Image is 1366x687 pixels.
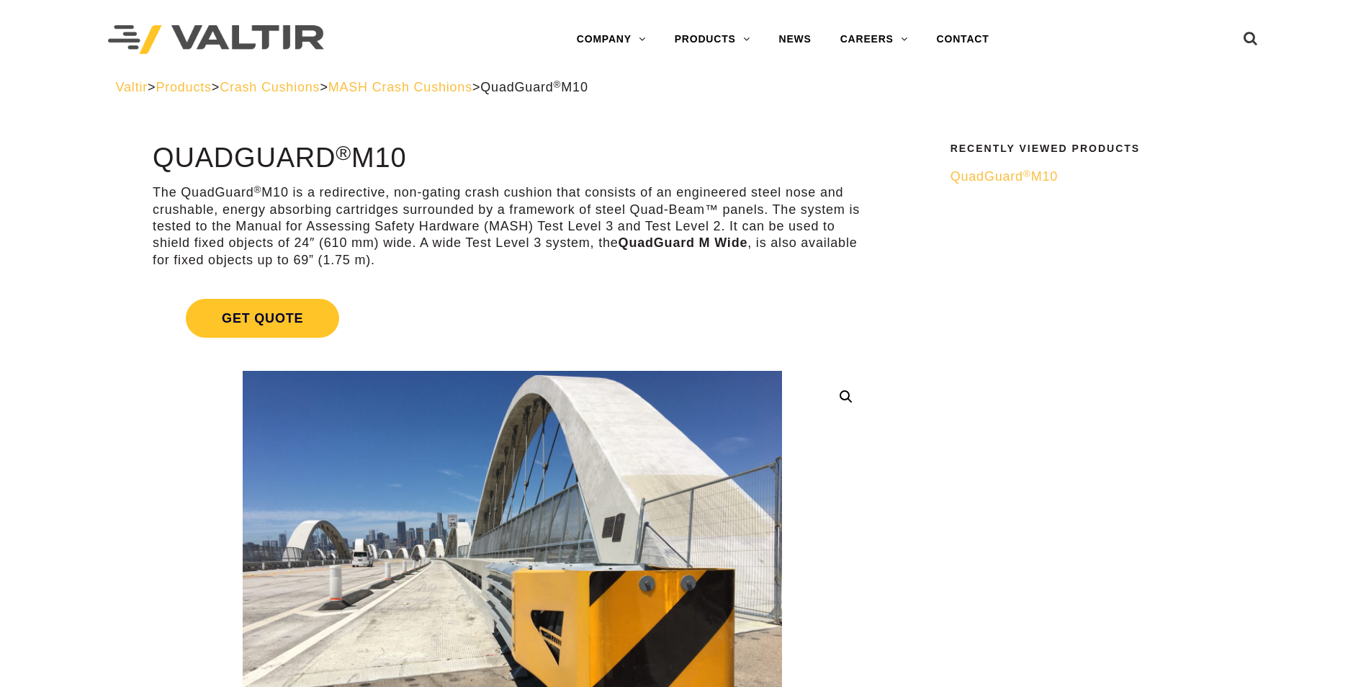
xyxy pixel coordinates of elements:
a: CONTACT [922,25,1004,54]
sup: ® [554,79,562,90]
h1: QuadGuard M10 [153,143,872,174]
div: > > > > [116,79,1251,96]
span: Get Quote [186,299,339,338]
a: Get Quote [153,282,872,355]
strong: QuadGuard M Wide [619,235,748,250]
span: QuadGuard M10 [951,169,1058,184]
sup: ® [336,141,351,164]
a: QuadGuard®M10 [951,169,1241,185]
a: COMPANY [562,25,660,54]
img: Valtir [108,25,324,55]
p: The QuadGuard M10 is a redirective, non-gating crash cushion that consists of an engineered steel... [153,184,872,269]
a: Crash Cushions [220,80,320,94]
a: Products [156,80,211,94]
a: CAREERS [826,25,922,54]
span: QuadGuard M10 [480,80,588,94]
a: NEWS [765,25,826,54]
a: Valtir [116,80,148,94]
a: MASH Crash Cushions [328,80,472,94]
sup: ® [1023,169,1031,179]
sup: ® [254,184,262,195]
h2: Recently Viewed Products [951,143,1241,154]
a: PRODUCTS [660,25,765,54]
